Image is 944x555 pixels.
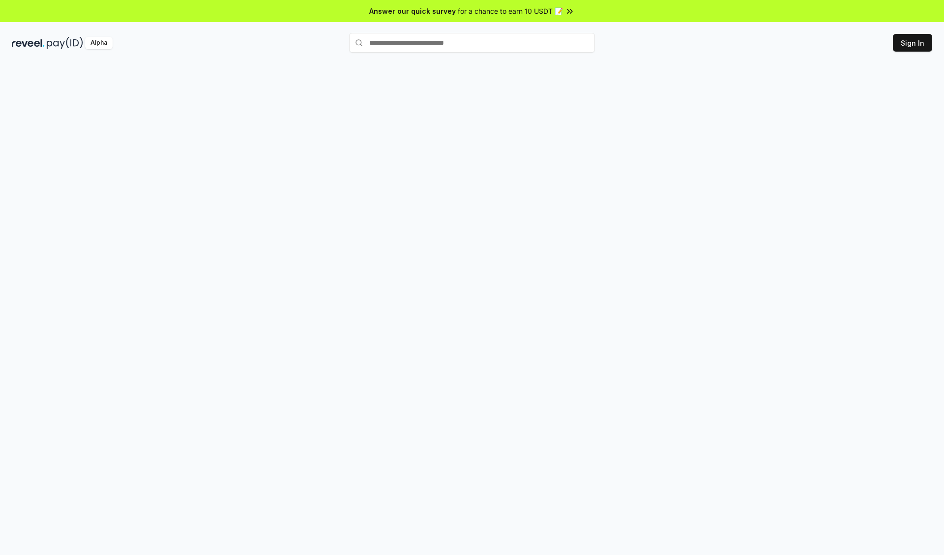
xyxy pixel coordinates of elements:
div: Alpha [85,37,113,49]
img: reveel_dark [12,37,45,49]
img: pay_id [47,37,83,49]
span: for a chance to earn 10 USDT 📝 [458,6,563,16]
button: Sign In [893,34,932,52]
span: Answer our quick survey [369,6,456,16]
